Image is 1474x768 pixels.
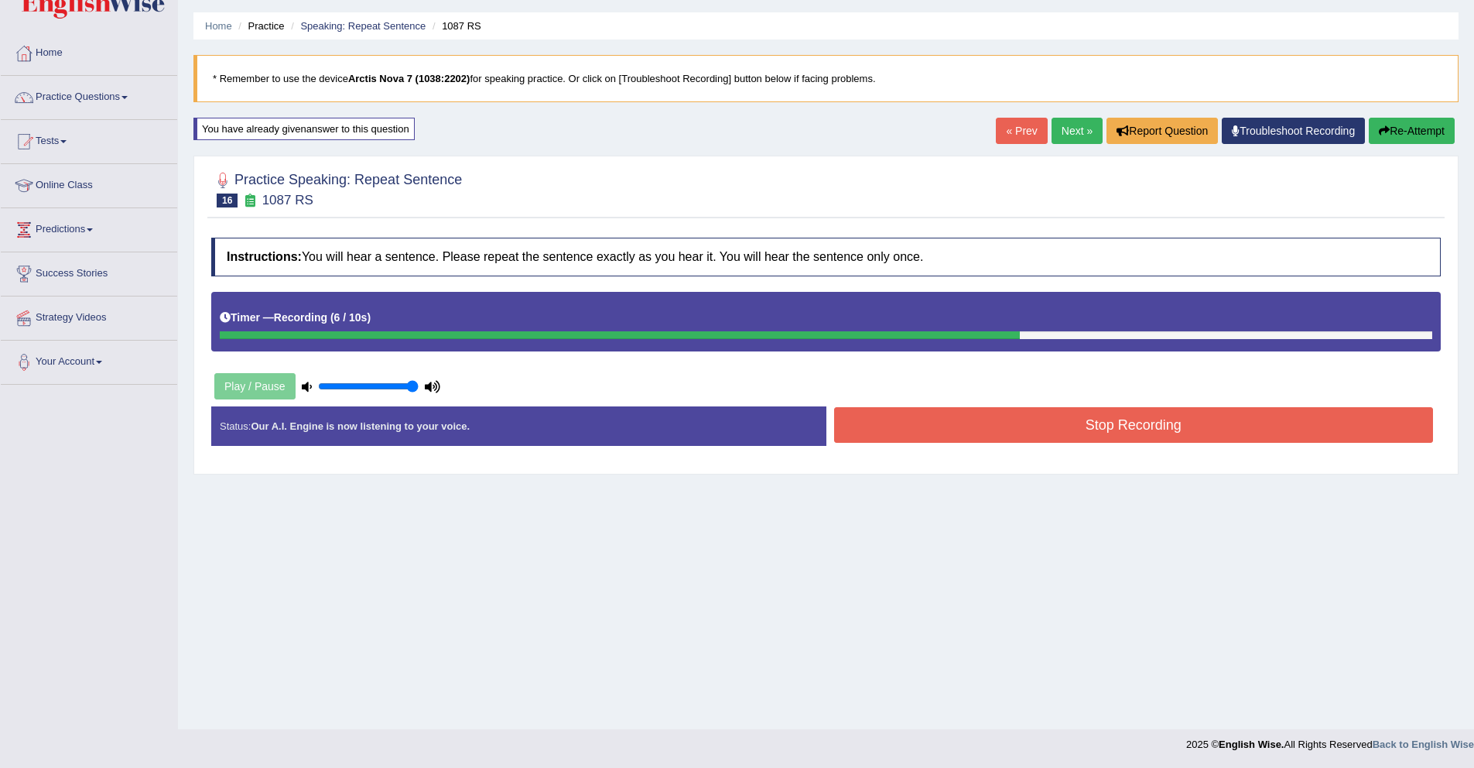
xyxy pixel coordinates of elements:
[1,208,177,247] a: Predictions
[262,193,313,207] small: 1087 RS
[241,194,258,208] small: Exam occurring question
[220,312,371,324] h5: Timer —
[193,118,415,140] div: You have already given answer to this question
[1369,118,1455,144] button: Re-Attempt
[330,311,334,324] b: (
[1,341,177,379] a: Your Account
[211,169,462,207] h2: Practice Speaking: Repeat Sentence
[274,311,327,324] b: Recording
[334,311,368,324] b: 6 / 10s
[1,120,177,159] a: Tests
[1106,118,1218,144] button: Report Question
[348,73,470,84] b: Arctis Nova 7 (1038:2202)
[217,194,238,207] span: 16
[1222,118,1365,144] a: Troubleshoot Recording
[211,238,1441,276] h4: You will hear a sentence. Please repeat the sentence exactly as you hear it. You will hear the se...
[1219,739,1284,750] strong: English Wise.
[1,32,177,70] a: Home
[1,76,177,115] a: Practice Questions
[193,55,1459,102] blockquote: * Remember to use the device for speaking practice. Or click on [Troubleshoot Recording] button b...
[1373,739,1474,750] a: Back to English Wise
[1052,118,1103,144] a: Next »
[205,20,232,32] a: Home
[227,250,302,263] b: Instructions:
[251,420,470,432] strong: Our A.I. Engine is now listening to your voice.
[996,118,1047,144] a: « Prev
[1,252,177,291] a: Success Stories
[1186,729,1474,752] div: 2025 © All Rights Reserved
[834,407,1434,443] button: Stop Recording
[211,406,826,446] div: Status:
[1,164,177,203] a: Online Class
[234,19,284,33] li: Practice
[1,297,177,335] a: Strategy Videos
[367,311,371,324] b: )
[300,20,426,32] a: Speaking: Repeat Sentence
[429,19,481,33] li: 1087 RS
